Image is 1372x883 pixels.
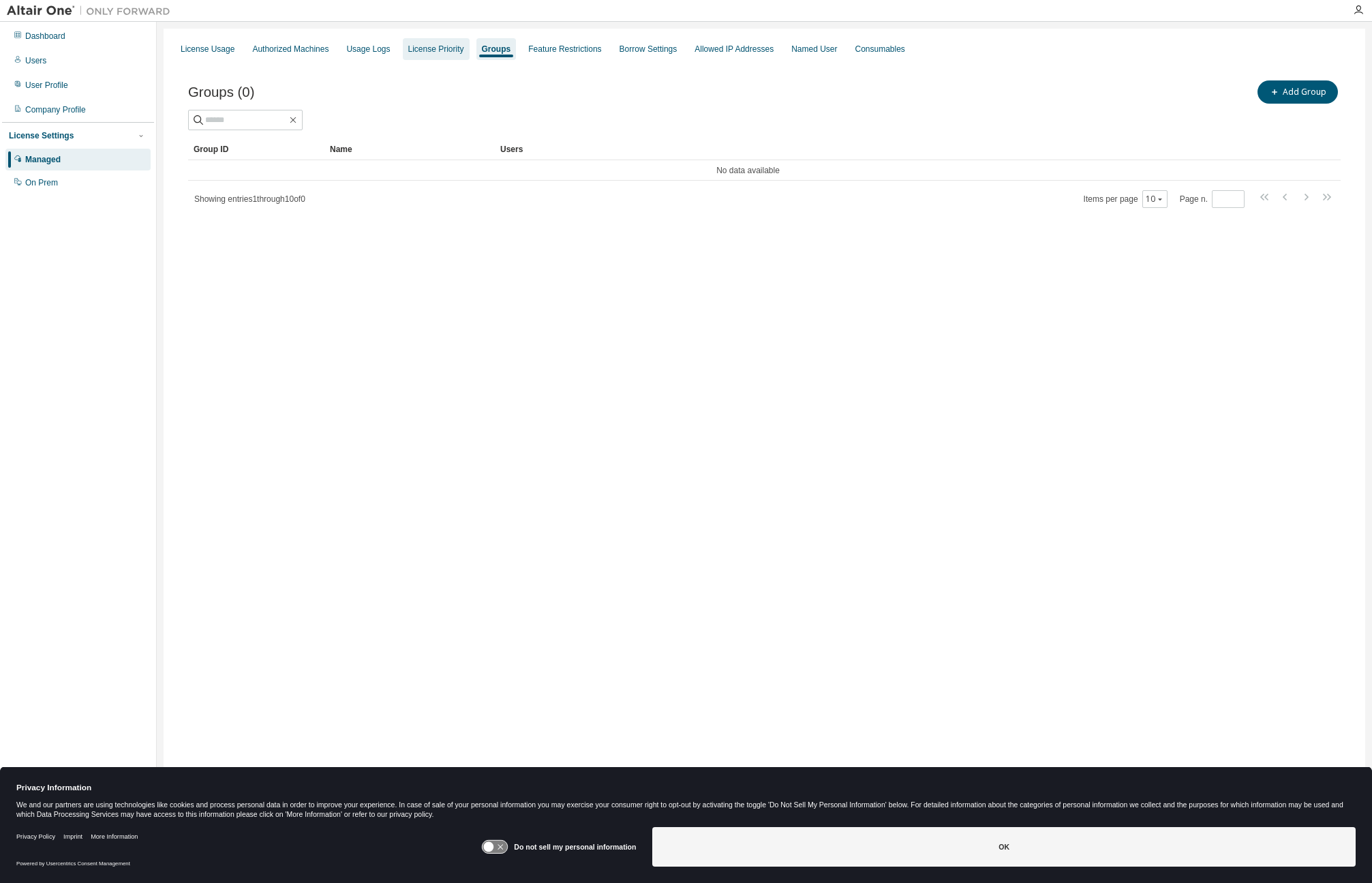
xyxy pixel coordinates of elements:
[252,44,329,55] div: Authorized Machines
[346,44,390,55] div: Usage Logs
[855,44,905,55] div: Consumables
[9,130,74,141] div: License Settings
[194,138,319,160] div: Group ID
[194,194,305,204] span: Showing entries 1 through 10 of 0
[188,85,254,100] span: Groups (0)
[181,44,234,55] div: License Usage
[620,44,677,55] div: Borrow Settings
[188,160,1308,181] td: No data available
[25,55,46,66] div: Users
[25,80,68,91] div: User Profile
[7,4,177,18] img: Altair One
[695,44,774,55] div: Allowed IP Addresses
[25,177,58,188] div: On Prem
[408,44,464,55] div: License Priority
[330,138,489,160] div: Name
[25,31,65,42] div: Dashboard
[1146,194,1164,205] button: 10
[1180,190,1245,208] span: Page n.
[482,44,511,55] div: Groups
[1257,80,1338,104] button: Add Group
[791,44,837,55] div: Named User
[528,44,601,55] div: Feature Restrictions
[1084,190,1168,208] span: Items per page
[25,104,86,115] div: Company Profile
[25,154,61,165] div: Managed
[500,138,1302,160] div: Users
